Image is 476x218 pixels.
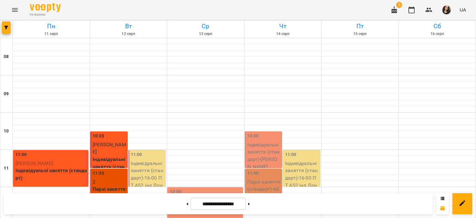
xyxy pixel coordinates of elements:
[4,165,9,172] h6: 11
[91,31,166,37] h6: 12 серп
[247,178,281,215] p: Парні заняття (стандарт) - AS3 12-40 ПН СР парні [PERSON_NAME]
[170,189,181,195] label: 12:00
[14,31,89,37] h6: 11 серп
[247,141,281,170] p: Індивідуальні заняття (стандарт) - [PERSON_NAME]
[285,160,319,189] p: Індивідуальні заняття (стандарт) - 16-00 ПТ AS2 інд Дон
[30,13,61,17] span: For Business
[4,128,9,135] h6: 10
[7,2,22,17] button: Menu
[400,31,475,37] h6: 16 серп
[93,178,126,186] p: 2
[285,151,297,158] label: 11:00
[93,170,104,177] label: 11:30
[15,160,53,166] span: [PERSON_NAME]
[93,142,126,155] span: [PERSON_NAME]
[168,31,243,37] h6: 13 серп
[323,31,398,37] h6: 15 серп
[457,4,469,16] button: UA
[323,21,398,31] h6: Пт
[131,160,165,189] p: Індивідуальні заняття (стандарт) - 16-00 ПТ AS2 інд Дон
[91,21,166,31] h6: Вт
[4,91,9,97] h6: 09
[396,2,402,8] span: 1
[93,133,104,140] label: 10:30
[247,170,259,177] label: 11:30
[460,7,466,13] span: UA
[168,21,243,31] h6: Ср
[30,3,61,12] img: Voopty Logo
[4,53,9,60] h6: 08
[400,21,475,31] h6: Сб
[131,151,142,158] label: 11:00
[15,167,87,181] p: Індивідуальні заняття (стандарт)
[442,6,451,14] img: af1f68b2e62f557a8ede8df23d2b6d50.jpg
[245,31,320,37] h6: 14 серп
[93,156,126,178] p: Індивідуальні заняття (стандарт)
[245,21,320,31] h6: Чт
[247,133,259,140] label: 10:30
[15,151,27,158] label: 11:00
[14,21,89,31] h6: Пн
